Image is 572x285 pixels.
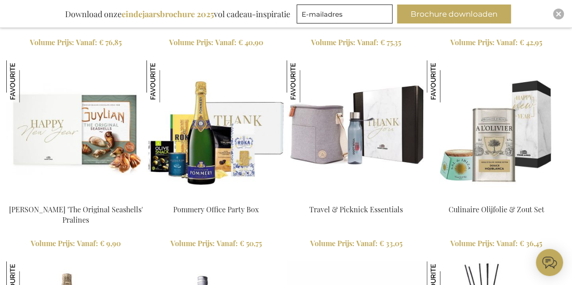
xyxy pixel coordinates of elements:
a: Pommery Office Party Box Pommery Office Party Box [147,193,286,202]
a: Volume Prijs: Vanaf € 33,05 [287,238,426,249]
button: Brochure downloaden [397,5,511,23]
div: Download onze vol cadeau-inspiratie [61,5,294,23]
a: [PERSON_NAME] 'The Original Seashells' Pralines [9,205,143,224]
span: Vanaf [77,238,98,248]
span: Volume Prijs: [170,238,215,248]
span: Volume Prijs: [311,37,355,47]
img: Olive & Salt Culinary Set [427,61,566,200]
a: Travel & Picknick Essentials Travel & Picknick Essentials [287,193,426,202]
img: Guylian 'The Original Seashells' Pralines [6,61,48,103]
span: Vanaf [356,238,378,248]
a: Volume Prijs: Vanaf € 9,90 [6,238,146,249]
span: Vanaf [357,37,378,47]
input: E-mailadres [297,5,392,23]
div: Close [553,9,564,19]
b: eindejaarsbrochure 2025 [122,9,214,19]
a: Volume Prijs: Vanaf € 36,45 [427,238,566,249]
span: € 36,45 [520,238,542,248]
img: Close [556,11,561,17]
a: Pommery Office Party Box [173,205,259,214]
a: Volume Prijs: Vanaf € 40,90 [147,37,286,48]
a: Olive & Salt Culinary Set Culinaire Olijfolie & Zout Set [427,193,566,202]
img: Pommery Office Party Box [147,61,286,200]
span: € 50,75 [240,238,262,248]
span: Volume Prijs: [30,37,74,47]
span: Volume Prijs: [450,238,495,248]
span: € 75,35 [380,37,401,47]
img: Guylian 'The Original Seashells' Pralines [6,61,146,200]
span: Vanaf [215,37,236,47]
span: € 9,90 [100,238,121,248]
span: € 33,05 [379,238,402,248]
span: € 40,90 [238,37,263,47]
span: Volume Prijs: [31,238,75,248]
span: € 76,85 [99,37,122,47]
form: marketing offers and promotions [297,5,395,26]
a: Volume Prijs: Vanaf € 76,85 [6,37,146,48]
span: Volume Prijs: [310,238,355,248]
a: Volume Prijs: Vanaf € 42,95 [427,37,566,48]
a: Volume Prijs: Vanaf € 50,75 [147,238,286,249]
a: Travel & Picknick Essentials [309,205,403,214]
span: Volume Prijs: [450,37,495,47]
img: Pommery Office Party Box [147,61,189,103]
span: Vanaf [496,37,518,47]
a: Volume Prijs: Vanaf € 75,35 [287,37,426,48]
img: Travel & Picknick Essentials [287,61,426,200]
iframe: belco-activator-frame [536,249,563,276]
span: Vanaf [76,37,97,47]
a: Guylian 'The Original Seashells' Pralines Guylian 'The Original Seashells' Pralines [6,193,146,202]
span: Vanaf [496,238,518,248]
span: Vanaf [217,238,238,248]
span: € 42,95 [520,37,542,47]
img: Culinaire Olijfolie & Zout Set [427,61,469,103]
span: Volume Prijs: [169,37,213,47]
a: Culinaire Olijfolie & Zout Set [449,205,544,214]
img: Travel & Picknick Essentials [287,61,329,103]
